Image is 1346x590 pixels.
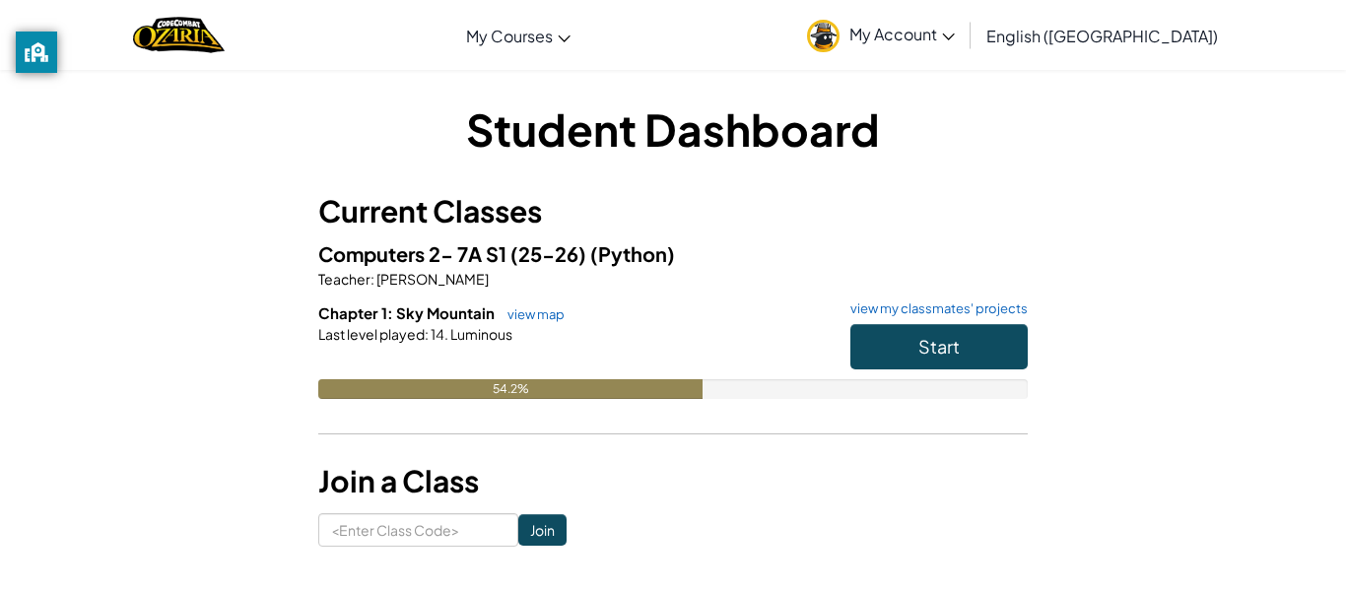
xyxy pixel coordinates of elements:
input: <Enter Class Code> [318,513,518,547]
span: : [425,325,429,343]
span: [PERSON_NAME] [374,270,489,288]
span: English ([GEOGRAPHIC_DATA]) [986,26,1218,46]
a: view my classmates' projects [841,302,1028,315]
a: English ([GEOGRAPHIC_DATA]) [976,9,1228,62]
span: My Courses [466,26,553,46]
span: Start [918,335,960,358]
span: Last level played [318,325,425,343]
span: Teacher [318,270,370,288]
a: Ozaria by CodeCombat logo [133,15,225,55]
img: avatar [807,20,840,52]
span: Chapter 1: Sky Mountain [318,303,498,322]
span: : [370,270,374,288]
span: Luminous [448,325,512,343]
h3: Current Classes [318,189,1028,233]
button: Start [850,324,1028,369]
button: privacy banner [16,32,57,73]
a: My Courses [456,9,580,62]
span: 14. [429,325,448,343]
span: (Python) [590,241,675,266]
a: view map [498,306,565,322]
span: Computers 2- 7A S1 (25-26) [318,241,590,266]
input: Join [518,514,567,546]
h3: Join a Class [318,459,1028,503]
img: Home [133,15,225,55]
a: My Account [797,4,965,66]
span: My Account [849,24,955,44]
div: 54.2% [318,379,703,399]
h1: Student Dashboard [318,98,1028,160]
